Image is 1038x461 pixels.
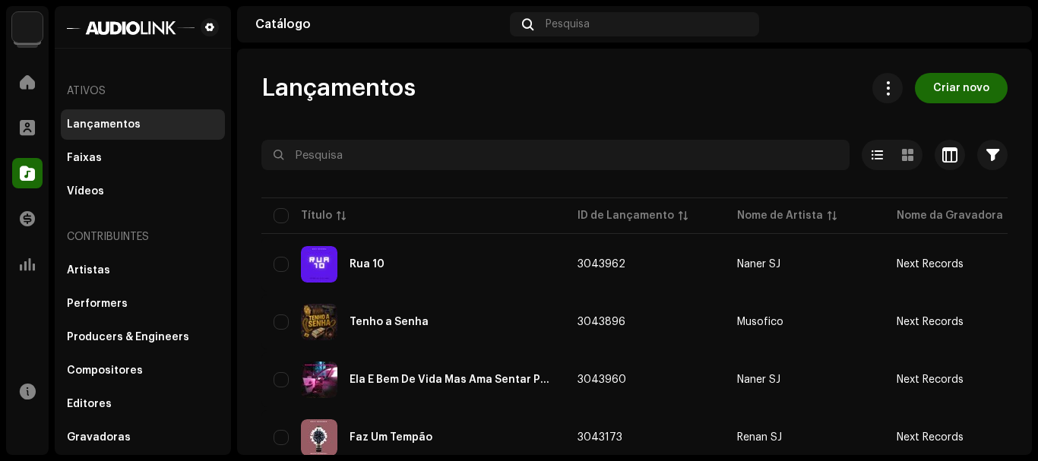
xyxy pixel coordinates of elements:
[61,219,225,255] re-a-nav-header: Contribuintes
[578,208,674,223] div: ID de Lançamento
[897,317,964,327] span: Next Records
[737,259,872,270] span: Naner SJ
[67,398,112,410] div: Editores
[897,374,964,385] span: Next Records
[67,298,128,310] div: Performers
[301,208,332,223] div: Título
[61,73,225,109] re-a-nav-header: Ativos
[301,419,337,456] img: 5e1a8578-bed5-4db5-8bed-281edf2dbfab
[737,432,782,443] div: Renan SJ
[301,304,337,340] img: 2ddaf912-a545-45e2-9903-b1f50b0463db
[578,374,626,385] span: 3043960
[546,18,590,30] span: Pesquisa
[737,317,783,327] div: Musofico
[61,109,225,140] re-m-nav-item: Lançamentos
[67,365,143,377] div: Compositores
[67,18,195,36] img: 1601779f-85bc-4fc7-87b8-abcd1ae7544a
[915,73,1008,103] button: Criar novo
[61,422,225,453] re-m-nav-item: Gravadoras
[350,374,553,385] div: Ela É Bem De Vida Mas Ama Sentar Pro Corre
[578,317,625,327] span: 3043896
[61,389,225,419] re-m-nav-item: Editores
[737,374,780,385] div: Naner SJ
[301,362,337,398] img: 43f5858c-bd57-46c6-81d1-e18a88bdbeec
[61,143,225,173] re-m-nav-item: Faixas
[255,18,504,30] div: Catálogo
[989,12,1014,36] img: 83fcb188-c23a-4f27-9ded-e3f731941e57
[67,264,110,276] div: Artistas
[61,176,225,207] re-m-nav-item: Vídeos
[897,259,964,270] span: Next Records
[301,246,337,283] img: daeb5b50-78e0-47c9-9a42-b1321600c240
[737,374,872,385] span: Naner SJ
[737,317,872,327] span: Musofico
[61,255,225,286] re-m-nav-item: Artistas
[67,152,102,164] div: Faixas
[578,259,625,270] span: 3043962
[350,259,385,270] div: Rua 10
[61,289,225,319] re-m-nav-item: Performers
[67,118,141,131] div: Lançamentos
[67,431,131,444] div: Gravadoras
[578,432,622,443] span: 3043173
[737,259,780,270] div: Naner SJ
[350,317,429,327] div: Tenho a Senha
[933,73,989,103] span: Criar novo
[67,185,104,197] div: Vídeos
[737,432,872,443] span: Renan SJ
[737,208,823,223] div: Nome de Artista
[897,208,1003,223] div: Nome da Gravadora
[61,355,225,386] re-m-nav-item: Compositores
[350,432,432,443] div: Faz Um Tempão
[61,322,225,352] re-m-nav-item: Producers & Engineers
[897,432,964,443] span: Next Records
[12,12,43,43] img: 730b9dfe-18b5-4111-b483-f30b0c182d82
[261,73,416,103] span: Lançamentos
[261,140,850,170] input: Pesquisa
[67,331,189,343] div: Producers & Engineers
